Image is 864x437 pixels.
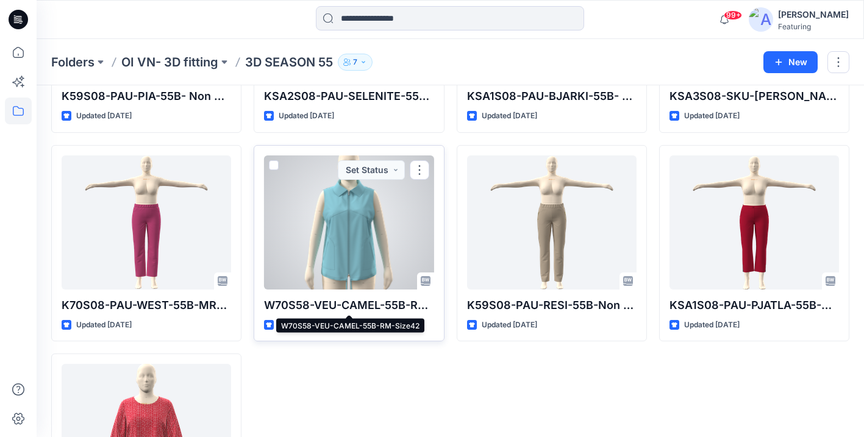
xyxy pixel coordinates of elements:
div: [PERSON_NAME] [778,7,849,22]
span: 99+ [724,10,742,20]
p: Updated [DATE] [684,319,740,332]
p: KSA1S08-PAU-PJATLA-55B-Non size42 [669,297,839,314]
a: K70S08-PAU-WEST-55B-MR-3D Non size42 [62,155,231,290]
div: Featuring [778,22,849,31]
p: Updated [DATE] [279,110,334,123]
a: Folders [51,54,95,71]
button: New [763,51,818,73]
p: Updated [DATE] [279,319,334,332]
a: OI VN- 3D fitting [121,54,218,71]
p: Updated [DATE] [482,319,537,332]
a: W70S58-VEU-CAMEL-55B-RM-Size42 [264,155,434,290]
a: KSA1S08-PAU-PJATLA-55B-Non size42 [669,155,839,290]
p: 7 [353,55,357,69]
p: 3D SEASON 55 [245,54,333,71]
p: K59S08-PAU-PIA-55B- Non Physical [62,88,231,105]
button: 7 [338,54,373,71]
p: K59S08-PAU-RESI-55B-Non size42 [467,297,637,314]
p: KSA1S08-PAU-BJARKI-55B- Non physical [467,88,637,105]
p: KSA3S08-SKU-[PERSON_NAME]-55B-MR-3D Non size42 [669,88,839,105]
a: K59S08-PAU-RESI-55B-Non size42 [467,155,637,290]
p: Updated [DATE] [76,110,132,123]
p: K70S08-PAU-WEST-55B-MR-3D Non size42 [62,297,231,314]
p: Updated [DATE] [76,319,132,332]
p: Updated [DATE] [684,110,740,123]
p: KSA2S08-PAU-SELENITE-55B- Non Physical [264,88,434,105]
img: avatar [749,7,773,32]
p: Updated [DATE] [482,110,537,123]
p: W70S58-VEU-CAMEL-55B-RM-Size42 [264,297,434,314]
